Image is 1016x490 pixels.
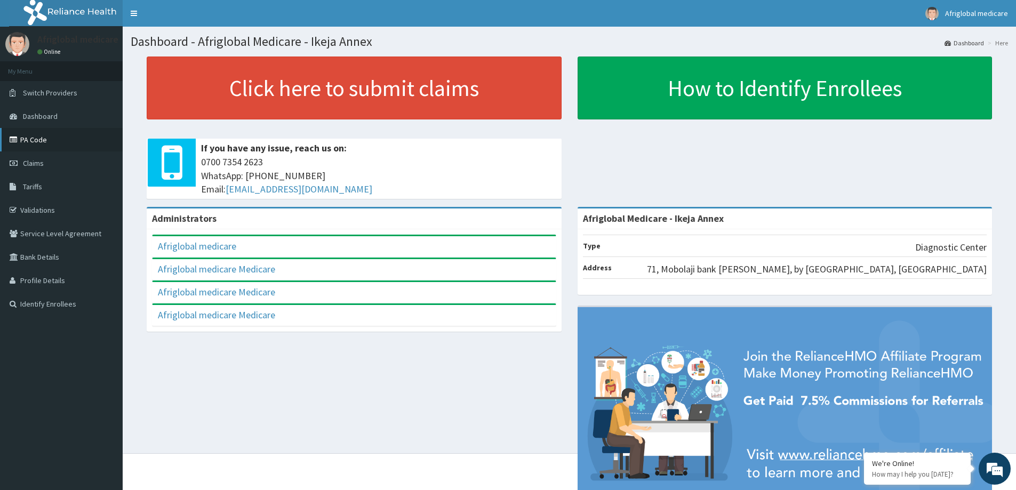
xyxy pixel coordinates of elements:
b: If you have any issue, reach us on: [201,142,347,154]
b: Administrators [152,212,217,224]
h1: Dashboard - Afriglobal Medicare - Ikeja Annex [131,35,1008,49]
a: Afriglobal medicare Medicare [158,263,275,275]
span: Tariffs [23,182,42,191]
img: User Image [925,7,939,20]
a: How to Identify Enrollees [578,57,993,119]
b: Type [583,241,601,251]
a: Dashboard [945,38,984,47]
a: [EMAIL_ADDRESS][DOMAIN_NAME] [226,183,372,195]
a: Click here to submit claims [147,57,562,119]
span: Dashboard [23,111,58,121]
strong: Afriglobal Medicare - Ikeja Annex [583,212,724,224]
p: Diagnostic Center [915,240,987,254]
a: Online [37,48,63,55]
span: Switch Providers [23,88,77,98]
span: Afriglobal medicare [945,9,1008,18]
span: Claims [23,158,44,168]
p: How may I help you today? [872,470,963,479]
div: We're Online! [872,459,963,468]
li: Here [985,38,1008,47]
a: Afriglobal medicare Medicare [158,309,275,321]
p: Afriglobal medicare [37,35,118,44]
span: 0700 7354 2623 WhatsApp: [PHONE_NUMBER] Email: [201,155,556,196]
img: User Image [5,32,29,56]
b: Address [583,263,612,272]
a: Afriglobal medicare [158,240,236,252]
a: Afriglobal medicare Medicare [158,286,275,298]
p: 71, Mobolaji bank [PERSON_NAME], by [GEOGRAPHIC_DATA], [GEOGRAPHIC_DATA] [647,262,987,276]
